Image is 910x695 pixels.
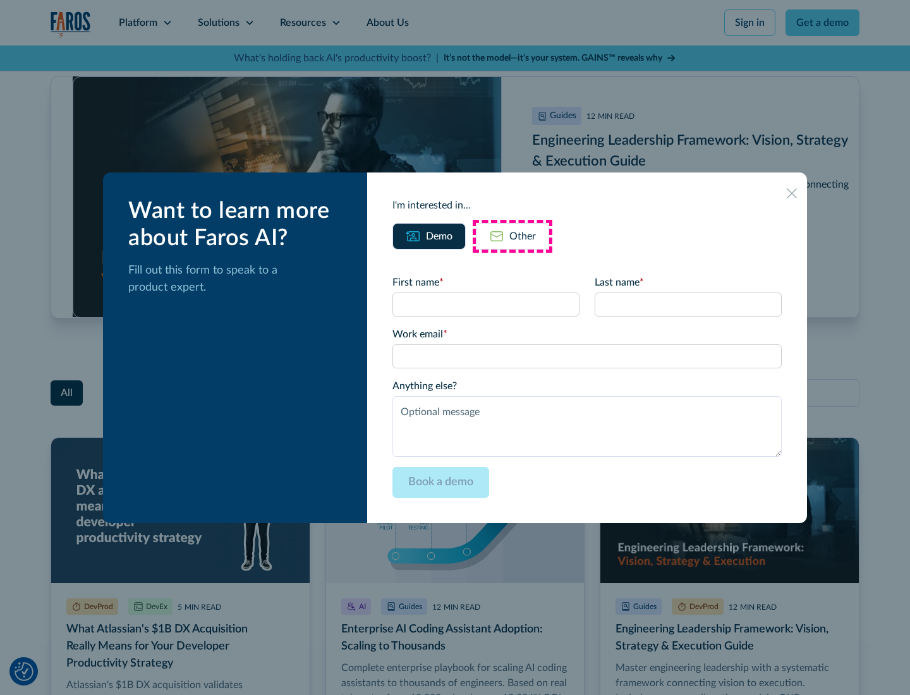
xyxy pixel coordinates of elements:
form: Email Form [392,275,782,498]
div: Other [509,229,536,244]
input: Book a demo [392,467,489,498]
p: Fill out this form to speak to a product expert. [128,262,347,296]
label: Anything else? [392,378,782,394]
label: First name [392,275,579,290]
div: Demo [426,229,452,244]
label: Work email [392,327,782,342]
label: Last name [595,275,782,290]
div: Want to learn more about Faros AI? [128,198,347,252]
div: I'm interested in... [392,198,782,213]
